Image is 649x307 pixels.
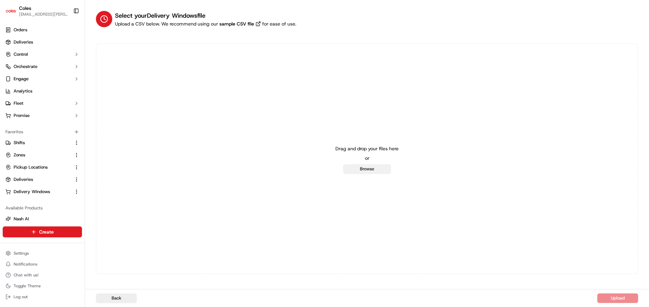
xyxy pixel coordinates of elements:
[3,98,82,109] button: Fleet
[3,49,82,60] button: Control
[365,155,369,161] p: or
[5,152,71,158] a: Zones
[14,113,30,119] span: Promise
[7,65,19,77] img: 1736555255976-a54dd68f-1ca7-489b-9aae-adbdc363a1c4
[3,259,82,269] button: Notifications
[343,164,391,174] button: Browse
[14,261,37,267] span: Notifications
[14,76,29,82] span: Engage
[57,99,63,105] div: 💻
[14,64,37,70] span: Orchestrate
[14,88,32,94] span: Analytics
[7,99,12,105] div: 📗
[14,272,38,278] span: Chat with us!
[64,99,109,105] span: API Documentation
[68,115,82,120] span: Pylon
[3,126,82,137] div: Favorites
[55,96,112,108] a: 💻API Documentation
[116,67,124,75] button: Start new chat
[39,228,54,235] span: Create
[14,283,41,289] span: Toggle Theme
[3,61,82,72] button: Orchestrate
[3,24,82,35] a: Orders
[14,27,27,33] span: Orders
[335,145,399,152] p: Drag and drop your files here
[3,203,82,214] div: Available Products
[3,137,82,148] button: Shifts
[3,150,82,160] button: Zones
[14,152,25,158] span: Zones
[14,251,29,256] span: Settings
[7,7,20,20] img: Nash
[18,44,122,51] input: Got a question? Start typing here...
[14,164,48,170] span: Pickup Locations
[14,39,33,45] span: Deliveries
[48,115,82,120] a: Powered byPylon
[14,294,28,300] span: Log out
[3,37,82,48] a: Deliveries
[5,176,71,183] a: Deliveries
[3,3,70,19] button: ColesColes[EMAIL_ADDRESS][PERSON_NAME][PERSON_NAME][DOMAIN_NAME]
[3,214,82,224] button: Nash AI
[3,186,82,197] button: Delivery Windows
[14,100,23,106] span: Fleet
[115,20,296,27] div: Upload a CSV below. We recommend using our for ease of use.
[23,65,112,72] div: Start new chat
[14,51,28,57] span: Control
[14,99,52,105] span: Knowledge Base
[4,96,55,108] a: 📗Knowledge Base
[23,72,86,77] div: We're available if you need us!
[3,281,82,291] button: Toggle Theme
[7,27,124,38] p: Welcome 👋
[19,12,68,17] button: [EMAIL_ADDRESS][PERSON_NAME][PERSON_NAME][DOMAIN_NAME]
[5,189,71,195] a: Delivery Windows
[5,140,71,146] a: Shifts
[5,5,16,16] img: Coles
[14,140,25,146] span: Shifts
[3,292,82,302] button: Log out
[3,270,82,280] button: Chat with us!
[3,226,82,237] button: Create
[19,5,31,12] button: Coles
[96,293,137,303] button: Back
[14,216,29,222] span: Nash AI
[3,110,82,121] button: Promise
[5,216,79,222] a: Nash AI
[14,189,50,195] span: Delivery Windows
[14,176,33,183] span: Deliveries
[3,162,82,173] button: Pickup Locations
[3,73,82,84] button: Engage
[218,20,262,27] a: sample CSV file
[5,164,71,170] a: Pickup Locations
[3,249,82,258] button: Settings
[3,174,82,185] button: Deliveries
[3,86,82,97] a: Analytics
[115,11,296,20] h1: Select your Delivery Windows file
